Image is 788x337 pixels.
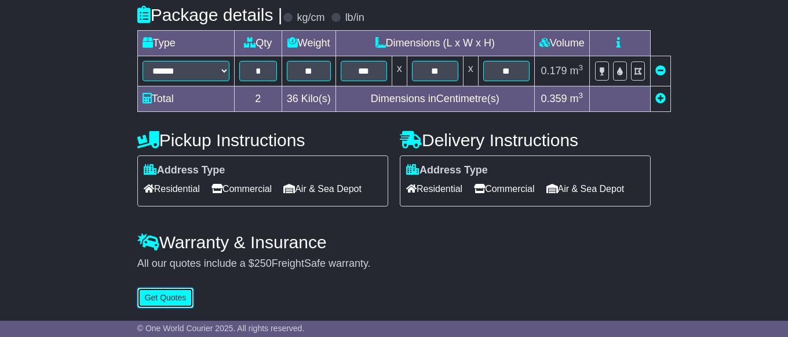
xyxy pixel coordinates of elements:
[234,31,282,56] td: Qty
[137,258,651,270] div: All our quotes include a $ FreightSafe warranty.
[137,5,283,24] h4: Package details |
[570,65,583,77] span: m
[546,180,625,198] span: Air & Sea Depot
[345,12,364,24] label: lb/in
[474,180,534,198] span: Commercial
[287,93,298,104] span: 36
[541,93,567,104] span: 0.359
[137,31,234,56] td: Type
[137,131,388,150] h4: Pickup Instructions
[541,65,567,77] span: 0.179
[579,91,583,100] sup: 3
[282,31,335,56] td: Weight
[335,31,534,56] td: Dimensions (L x W x H)
[570,93,583,104] span: m
[137,86,234,112] td: Total
[400,131,651,150] h4: Delivery Instructions
[234,86,282,112] td: 2
[282,86,335,112] td: Kilo(s)
[254,258,272,269] span: 250
[144,164,225,177] label: Address Type
[144,180,200,198] span: Residential
[392,56,407,86] td: x
[579,63,583,72] sup: 3
[655,93,666,104] a: Add new item
[137,288,194,308] button: Get Quotes
[406,164,488,177] label: Address Type
[137,324,305,333] span: © One World Courier 2025. All rights reserved.
[655,65,666,77] a: Remove this item
[137,233,651,252] h4: Warranty & Insurance
[335,86,534,112] td: Dimensions in Centimetre(s)
[534,31,589,56] td: Volume
[463,56,478,86] td: x
[283,180,362,198] span: Air & Sea Depot
[211,180,272,198] span: Commercial
[406,180,462,198] span: Residential
[297,12,325,24] label: kg/cm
